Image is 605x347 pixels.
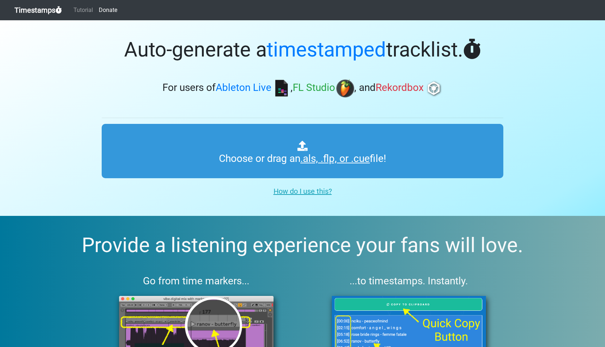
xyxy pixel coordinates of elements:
[102,38,503,62] h1: Auto-generate a tracklist.
[216,82,271,94] span: Ableton Live
[272,79,291,97] img: ableton.png
[71,3,96,17] a: Tutorial
[267,38,386,62] span: timestamped
[336,79,354,97] img: fl.png
[293,82,335,94] span: FL Studio
[96,3,120,17] a: Donate
[376,82,424,94] span: Rekordbox
[17,233,588,258] h2: Provide a listening experience your fans will love.
[14,3,62,17] a: Timestamps
[274,187,332,196] u: How do I use this?
[102,79,503,97] h3: For users of , , and
[425,79,443,97] img: rb.png
[314,275,504,287] h3: ...to timestamps. Instantly.
[102,275,291,287] h3: Go from time markers...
